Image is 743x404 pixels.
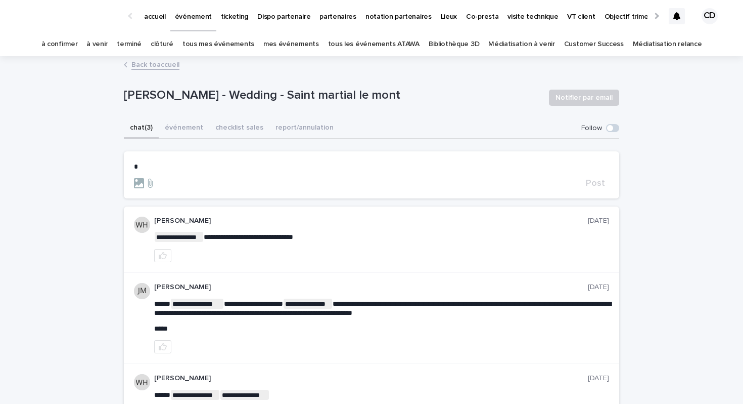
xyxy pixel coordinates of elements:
[154,374,588,383] p: [PERSON_NAME]
[131,58,179,70] a: Back toaccueil
[151,32,173,56] a: clôturé
[154,217,588,225] p: [PERSON_NAME]
[117,32,142,56] a: terminé
[588,283,609,292] p: [DATE]
[154,340,171,353] button: like this post
[588,217,609,225] p: [DATE]
[209,118,269,139] button: checklist sales
[269,118,340,139] button: report/annulation
[582,179,609,188] button: Post
[564,32,624,56] a: Customer Success
[159,118,209,139] button: événement
[555,93,613,103] span: Notifier par email
[154,283,588,292] p: [PERSON_NAME]
[86,32,108,56] a: à venir
[549,90,619,106] button: Notifier par email
[154,249,171,262] button: like this post
[702,8,718,24] div: CD
[633,32,702,56] a: Médiatisation relance
[41,32,78,56] a: à confirmer
[328,32,420,56] a: tous les événements ATAWA
[586,179,605,188] span: Post
[20,6,118,26] img: Ls34BcGeRexTGTNfXpUC
[124,88,541,103] p: [PERSON_NAME] - Wedding - Saint martial le mont
[124,118,159,139] button: chat (3)
[588,374,609,383] p: [DATE]
[581,124,602,133] p: Follow
[182,32,254,56] a: tous mes événements
[429,32,479,56] a: Bibliothèque 3D
[263,32,319,56] a: mes événements
[488,32,555,56] a: Médiatisation à venir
